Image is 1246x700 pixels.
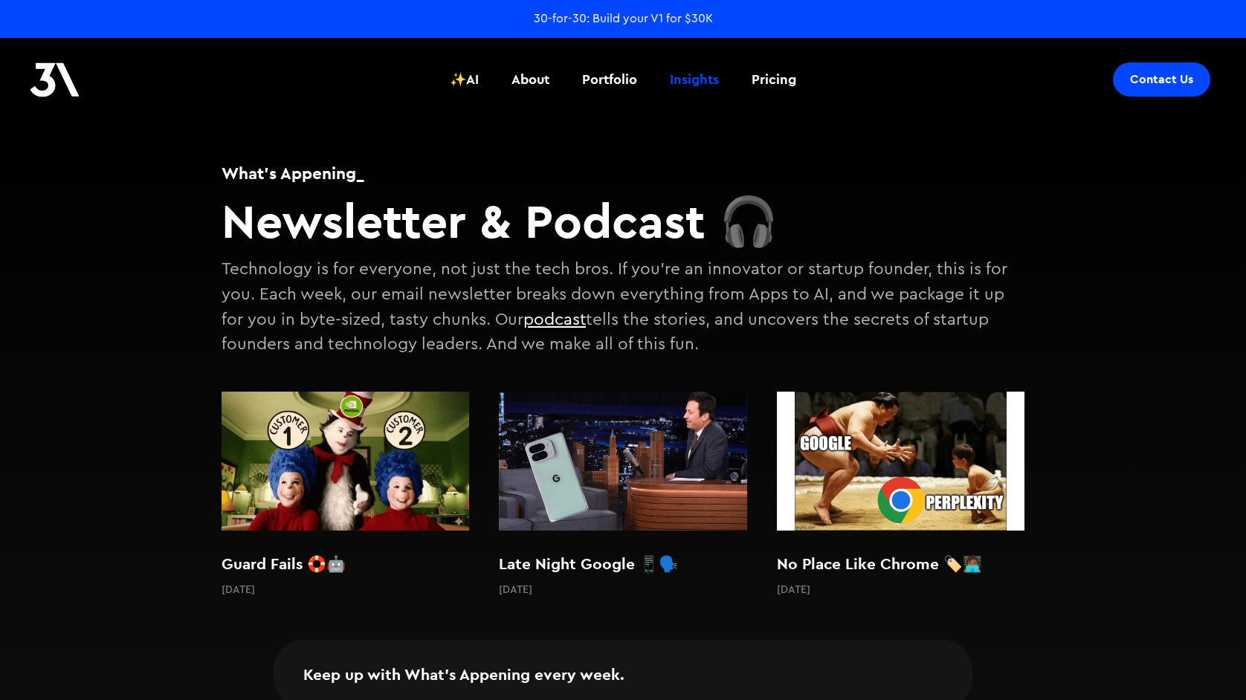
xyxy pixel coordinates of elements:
[222,583,255,598] p: [DATE]
[523,311,586,328] a: podcast
[450,70,479,89] div: ✨AI
[777,384,1024,583] a: No Place Like Chrome 🏷️🧑🏾‍💻
[222,261,1007,352] p: Technology is for everyone, not just the tech bros. If you're an innovator or startup founder, th...
[743,52,805,107] a: Pricing
[222,192,1024,250] h2: Newsletter & Podcast 🎧
[670,70,719,89] div: Insights
[573,52,646,107] a: Portfolio
[1130,72,1193,87] div: Contact Us
[303,664,624,685] h2: Keep up with What's Appening every week.
[1113,62,1210,97] a: Contact Us
[441,52,488,107] a: ✨AI
[503,52,558,107] a: About
[582,70,637,89] div: Portfolio
[777,583,810,598] p: [DATE]
[499,583,532,598] p: [DATE]
[499,384,746,583] a: Late Night Google 📱🗣️
[222,161,1024,185] h1: What's Appening_
[499,553,746,575] h2: Late Night Google 📱🗣️
[661,52,728,107] a: Insights
[777,553,1024,575] h2: No Place Like Chrome 🏷️🧑🏾‍💻
[511,70,549,89] div: About
[534,10,713,27] a: 30-for-30: Build your V1 for $30K
[222,553,469,575] h2: Guard Fails 🛟🤖
[752,70,796,89] div: Pricing
[222,384,469,583] a: Guard Fails 🛟🤖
